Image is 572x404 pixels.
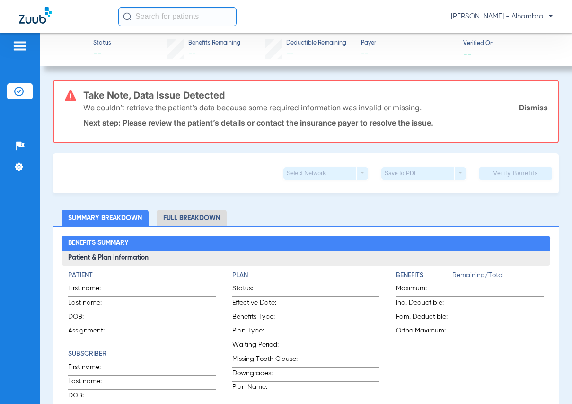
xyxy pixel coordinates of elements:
span: First name: [68,284,114,296]
span: Verified On [463,40,557,48]
span: Benefits Remaining [188,39,240,48]
p: We couldn’t retrieve the patient’s data because some required information was invalid or missing. [83,103,422,112]
input: Search for patients [118,7,237,26]
h4: Subscriber [68,349,216,359]
span: Fam. Deductible: [396,312,452,325]
span: Ind. Deductible: [396,298,452,311]
h4: Patient [68,270,216,280]
span: Payer [361,39,455,48]
app-breakdown-title: Benefits [396,270,452,284]
img: Search Icon [123,12,132,21]
span: -- [93,48,111,60]
span: Deductible Remaining [286,39,346,48]
span: -- [188,50,196,58]
span: Status: [232,284,302,296]
h3: Take Note, Data Issue Detected [83,90,548,100]
span: -- [361,48,455,60]
a: Dismiss [519,103,548,112]
span: DOB: [68,391,114,404]
img: error-icon [65,90,76,101]
span: Benefits Type: [232,312,302,325]
span: Plan Name: [232,382,302,395]
span: Last name: [68,377,114,389]
li: Summary Breakdown [62,210,149,226]
span: Ortho Maximum: [396,326,452,339]
h2: Benefits Summary [62,236,551,251]
span: -- [286,50,294,58]
span: Assignment: [68,326,114,339]
span: Effective Date: [232,298,302,311]
h3: Patient & Plan Information [62,251,551,266]
h4: Benefits [396,270,452,280]
img: hamburger-icon [12,40,27,52]
span: Missing Tooth Clause: [232,354,302,367]
li: Full Breakdown [157,210,227,226]
span: Downgrades: [232,368,302,381]
h4: Plan [232,270,380,280]
span: Plan Type: [232,326,302,339]
p: Next step: Please review the patient’s details or contact the insurance payer to resolve the issue. [83,118,548,127]
span: Status [93,39,111,48]
span: Waiting Period: [232,340,302,353]
span: [PERSON_NAME] - Alhambra [451,12,553,21]
img: Zuub Logo [19,7,52,24]
span: Last name: [68,298,114,311]
span: DOB: [68,312,114,325]
span: First name: [68,362,114,375]
span: Maximum: [396,284,452,296]
span: -- [463,49,472,59]
span: Remaining/Total [452,270,544,284]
